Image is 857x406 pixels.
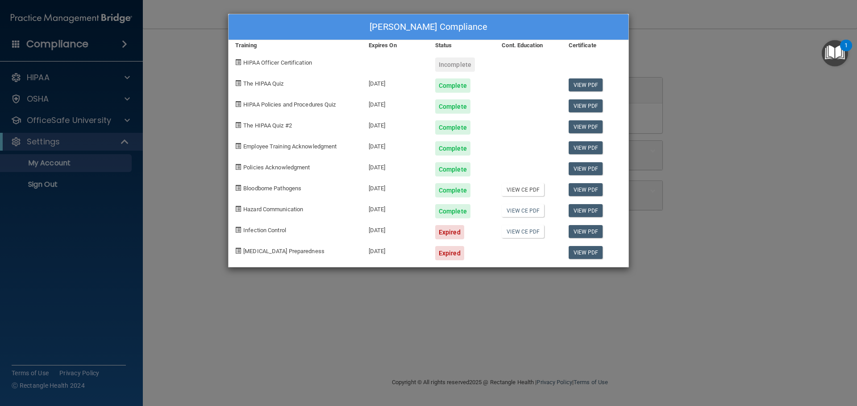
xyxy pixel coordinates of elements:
[435,162,470,176] div: Complete
[435,57,475,72] div: Incomplete
[243,122,292,129] span: The HIPAA Quiz #2
[845,45,848,57] div: 1
[495,40,562,51] div: Cont. Education
[362,218,428,239] div: [DATE]
[569,225,603,238] a: View PDF
[362,176,428,197] div: [DATE]
[362,135,428,156] div: [DATE]
[569,78,603,91] a: View PDF
[435,141,470,156] div: Complete
[569,183,603,196] a: View PDF
[362,93,428,114] div: [DATE]
[502,183,544,196] a: View CE PDF
[569,246,603,259] a: View PDF
[229,40,362,51] div: Training
[243,101,336,108] span: HIPAA Policies and Procedures Quiz
[243,80,283,87] span: The HIPAA Quiz
[562,40,628,51] div: Certificate
[822,40,848,66] button: Open Resource Center, 1 new notification
[435,78,470,93] div: Complete
[362,239,428,260] div: [DATE]
[502,225,544,238] a: View CE PDF
[569,99,603,112] a: View PDF
[243,164,310,171] span: Policies Acknowledgment
[569,120,603,133] a: View PDF
[362,114,428,135] div: [DATE]
[569,141,603,154] a: View PDF
[435,99,470,114] div: Complete
[243,206,303,213] span: Hazard Communication
[428,40,495,51] div: Status
[362,156,428,176] div: [DATE]
[502,204,544,217] a: View CE PDF
[362,72,428,93] div: [DATE]
[243,59,312,66] span: HIPAA Officer Certification
[243,143,337,150] span: Employee Training Acknowledgment
[569,204,603,217] a: View PDF
[243,248,324,254] span: [MEDICAL_DATA] Preparedness
[243,227,286,234] span: Infection Control
[569,162,603,175] a: View PDF
[229,14,628,40] div: [PERSON_NAME] Compliance
[243,185,301,192] span: Bloodborne Pathogens
[435,204,470,218] div: Complete
[362,40,428,51] div: Expires On
[435,246,464,260] div: Expired
[435,183,470,197] div: Complete
[435,225,464,239] div: Expired
[435,120,470,135] div: Complete
[362,197,428,218] div: [DATE]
